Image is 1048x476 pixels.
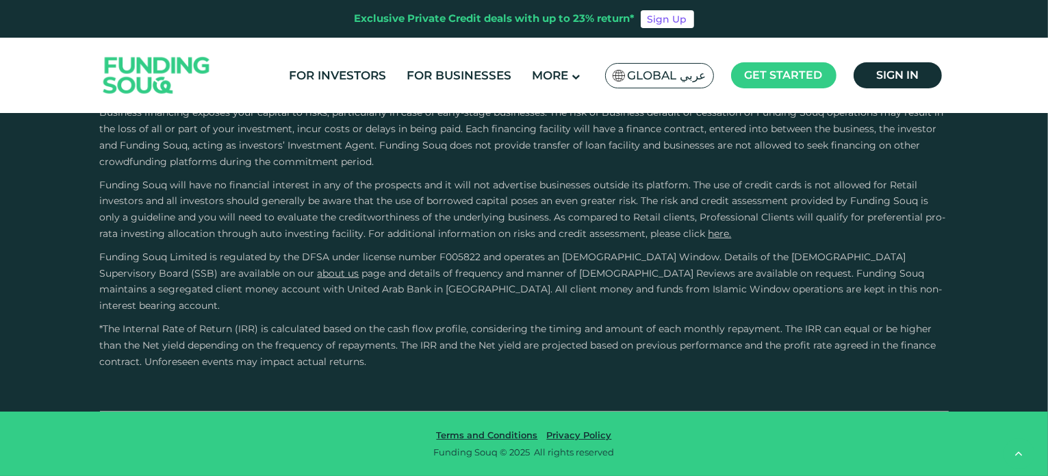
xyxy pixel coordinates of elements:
a: For Investors [285,64,389,87]
img: Logo [90,41,224,110]
a: About Us [318,267,359,279]
span: Global عربي [628,68,706,84]
a: Privacy Policy [544,429,615,440]
span: and details of frequency and manner of [DEMOGRAPHIC_DATA] Reviews are available on request. Fundi... [100,267,943,312]
a: For Businesses [403,64,515,87]
div: Exclusive Private Credit deals with up to 23% return* [355,11,635,27]
a: here. [708,227,732,240]
span: More [532,68,568,82]
span: Get started [745,68,823,82]
span: Sign in [876,68,919,82]
p: *The Internal Rate of Return (IRR) is calculated based on the cash flow profile, considering the ... [100,321,949,370]
span: Funding Souq will have no financial interest in any of the prospects and it will not advertise bu... [100,179,946,240]
span: All rights reserved [535,447,615,458]
a: Sign Up [641,10,694,28]
span: Funding Souq Limited is regulated by the DFSA under license number F005822 and operates an [DEMOG... [100,251,906,279]
a: Sign in [854,62,942,88]
button: back [1004,438,1034,469]
span: page [362,267,386,279]
img: SA Flag [613,70,625,82]
p: Business financing exposes your capital to risks, particularly in case of early-stage businesses.... [100,105,949,170]
span: 2025 [510,447,531,458]
span: Funding Souq © [434,447,508,458]
a: Terms and Conditions [433,429,541,440]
